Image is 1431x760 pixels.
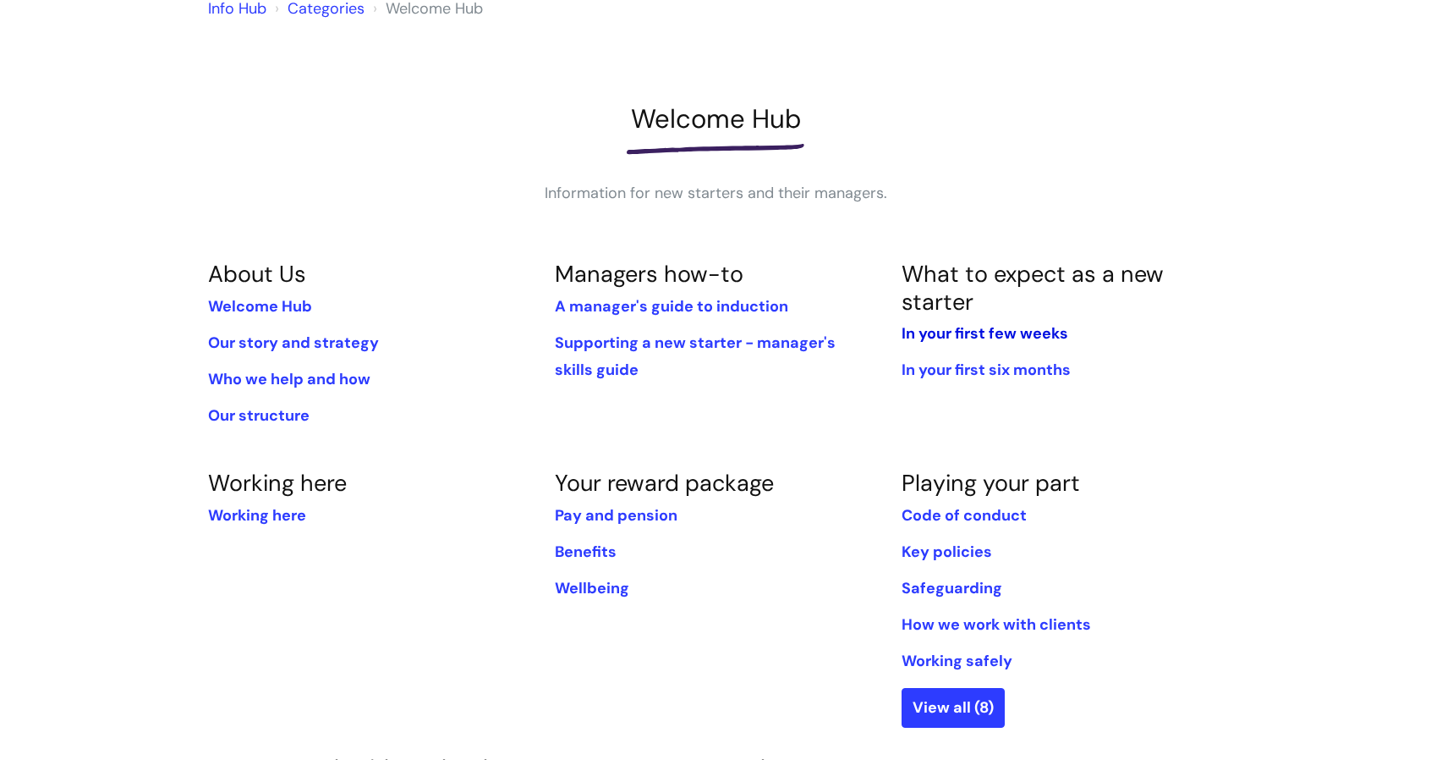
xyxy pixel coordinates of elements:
[555,505,677,526] a: Pay and pension
[208,369,370,389] a: Who we help and how
[902,578,1002,598] a: Safeguarding
[208,103,1223,135] h1: Welcome Hub
[462,179,969,207] p: Information for new starters and their managers.
[555,333,836,380] a: Supporting a new starter - manager's skills guide
[902,468,1080,498] a: Playing your part
[555,468,774,498] a: Your reward package
[902,360,1071,380] a: In your first six months
[208,333,379,353] a: Our story and strategy
[902,505,1027,526] a: Code of conduct
[555,259,743,289] a: Managers how-to
[902,259,1164,316] a: What to expect as a new starter
[902,688,1005,727] a: View all (8)
[902,323,1068,344] a: In your first few weeks
[555,296,788,317] a: A manager's guide to induction
[902,614,1091,635] a: How we work with clients
[208,405,310,426] a: Our structure
[208,505,306,526] a: Working here
[555,542,617,562] a: Benefits
[902,651,1012,671] a: Working safely
[902,542,992,562] a: Key policies
[208,296,312,317] a: Welcome Hub
[555,578,629,598] a: Wellbeing
[208,259,306,289] a: About Us
[208,468,347,498] a: Working here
